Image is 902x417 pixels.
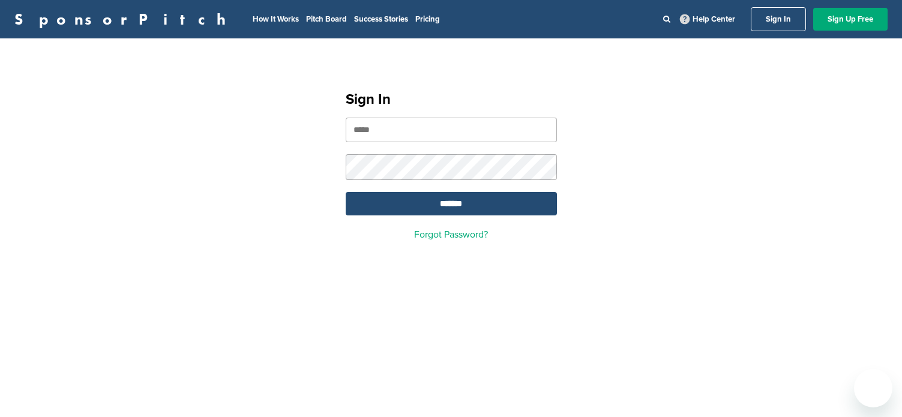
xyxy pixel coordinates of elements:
[414,229,488,241] a: Forgot Password?
[415,14,440,24] a: Pricing
[354,14,408,24] a: Success Stories
[751,7,806,31] a: Sign In
[346,89,557,110] h1: Sign In
[253,14,299,24] a: How It Works
[14,11,233,27] a: SponsorPitch
[306,14,347,24] a: Pitch Board
[854,369,892,407] iframe: Button to launch messaging window
[813,8,888,31] a: Sign Up Free
[678,12,738,26] a: Help Center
